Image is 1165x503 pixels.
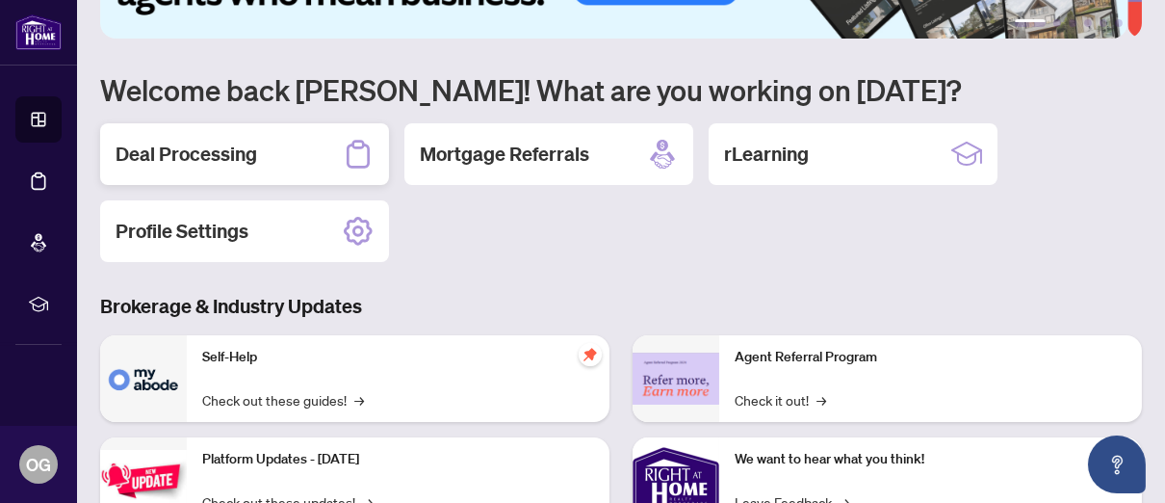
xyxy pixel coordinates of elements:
[735,449,1126,470] p: We want to hear what you think!
[26,451,51,478] span: OG
[735,347,1126,368] p: Agent Referral Program
[816,389,826,410] span: →
[354,389,364,410] span: →
[100,335,187,422] img: Self-Help
[116,218,248,245] h2: Profile Settings
[1088,436,1146,493] button: Open asap
[1053,19,1061,27] button: 2
[100,293,1142,320] h3: Brokerage & Industry Updates
[420,141,589,168] h2: Mortgage Referrals
[202,389,364,410] a: Check out these guides!→
[100,71,1142,108] h1: Welcome back [PERSON_NAME]! What are you working on [DATE]?
[735,389,826,410] a: Check it out!→
[1115,19,1123,27] button: 6
[1069,19,1076,27] button: 3
[202,449,594,470] p: Platform Updates - [DATE]
[724,141,809,168] h2: rLearning
[633,353,719,406] img: Agent Referral Program
[1015,19,1046,27] button: 1
[202,347,594,368] p: Self-Help
[1100,19,1107,27] button: 5
[1084,19,1092,27] button: 4
[579,343,602,366] span: pushpin
[15,14,62,50] img: logo
[116,141,257,168] h2: Deal Processing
